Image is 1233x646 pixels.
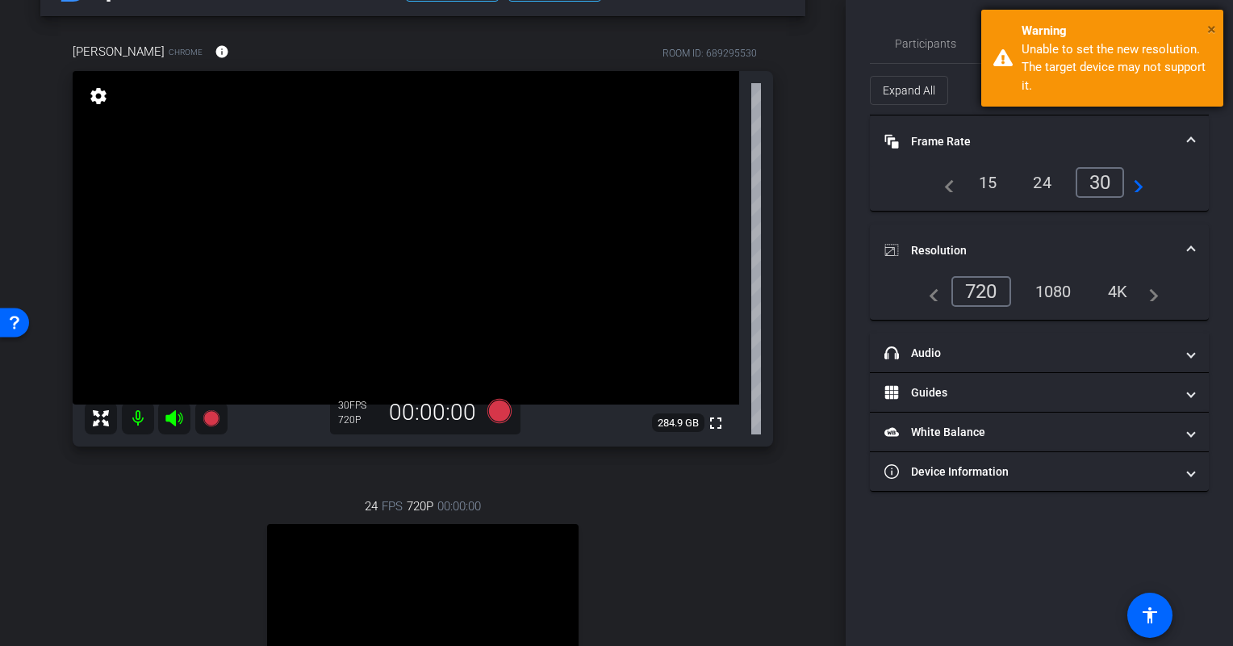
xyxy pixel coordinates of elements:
[169,46,203,58] span: Chrome
[349,400,366,411] span: FPS
[1022,40,1211,95] div: Unable to set the new resolution. The target device may not support it.
[884,345,1175,362] mat-panel-title: Audio
[1096,278,1140,305] div: 4K
[870,224,1209,276] mat-expansion-panel-header: Resolution
[1207,17,1216,41] button: Close
[870,413,1209,451] mat-expansion-panel-header: White Balance
[920,282,939,301] mat-icon: navigate_before
[382,497,403,515] span: FPS
[967,169,1009,196] div: 15
[437,497,481,515] span: 00:00:00
[1207,19,1216,39] span: ×
[1023,278,1084,305] div: 1080
[407,497,433,515] span: 720P
[951,276,1011,307] div: 720
[1124,173,1143,192] mat-icon: navigate_next
[365,497,378,515] span: 24
[87,86,110,106] mat-icon: settings
[884,384,1175,401] mat-panel-title: Guides
[1022,22,1211,40] div: Warning
[870,76,948,105] button: Expand All
[935,173,955,192] mat-icon: navigate_before
[662,46,757,61] div: ROOM ID: 689295530
[884,242,1175,259] mat-panel-title: Resolution
[870,333,1209,372] mat-expansion-panel-header: Audio
[706,413,725,433] mat-icon: fullscreen
[652,413,704,433] span: 284.9 GB
[870,115,1209,167] mat-expansion-panel-header: Frame Rate
[378,399,487,426] div: 00:00:00
[884,133,1175,150] mat-panel-title: Frame Rate
[215,44,229,59] mat-icon: info
[895,38,956,49] span: Participants
[884,424,1175,441] mat-panel-title: White Balance
[870,276,1209,320] div: Resolution
[338,413,378,426] div: 720P
[1021,169,1064,196] div: 24
[883,75,935,106] span: Expand All
[870,452,1209,491] mat-expansion-panel-header: Device Information
[338,399,378,412] div: 30
[1140,606,1160,625] mat-icon: accessibility
[73,43,165,61] span: [PERSON_NAME]
[1139,282,1159,301] mat-icon: navigate_next
[884,464,1175,480] mat-panel-title: Device Information
[1076,167,1125,198] div: 30
[870,373,1209,412] mat-expansion-panel-header: Guides
[870,167,1209,211] div: Frame Rate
